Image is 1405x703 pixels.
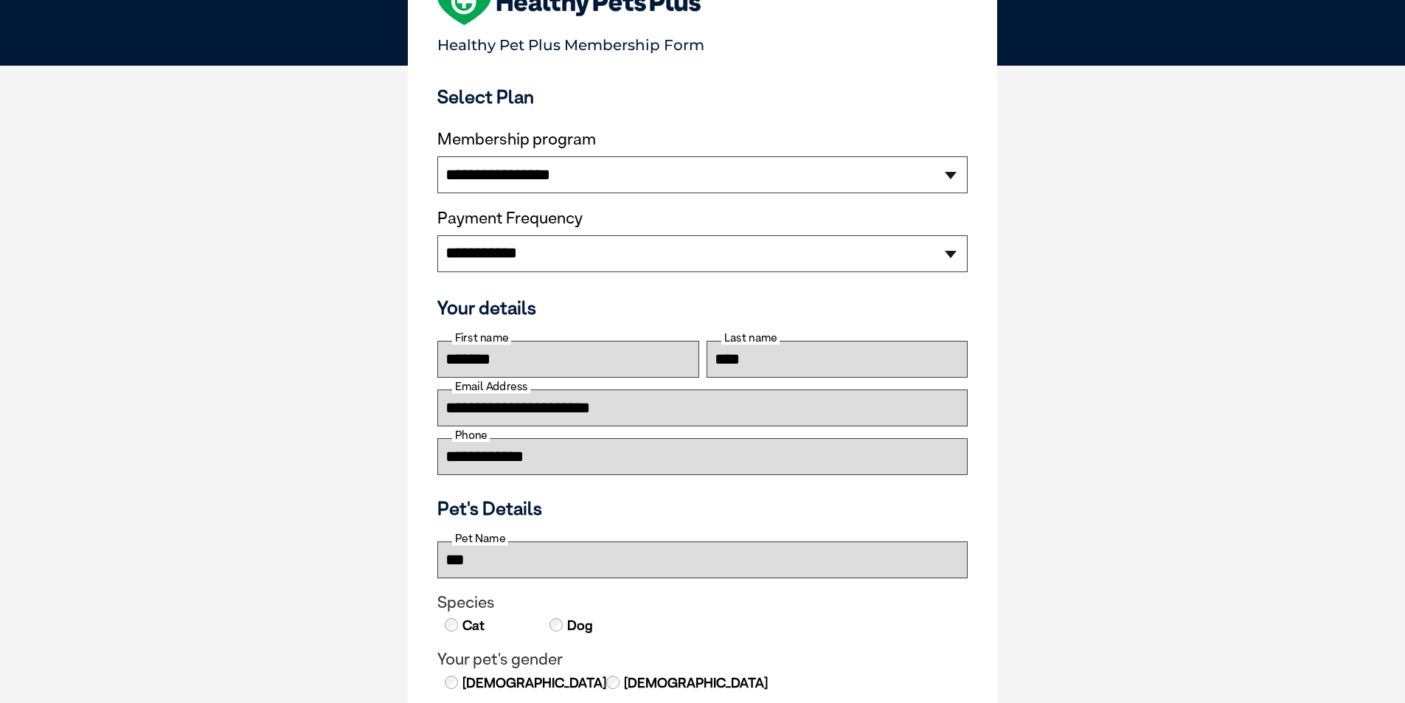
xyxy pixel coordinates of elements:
[437,86,968,108] h3: Select Plan
[437,30,968,54] p: Healthy Pet Plus Membership Form
[452,380,530,393] label: Email Address
[431,497,974,519] h3: Pet's Details
[437,297,968,319] h3: Your details
[721,331,780,344] label: Last name
[452,429,490,442] label: Phone
[452,331,511,344] label: First name
[437,130,968,149] label: Membership program
[437,593,968,612] legend: Species
[437,650,968,669] legend: Your pet's gender
[437,209,583,228] label: Payment Frequency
